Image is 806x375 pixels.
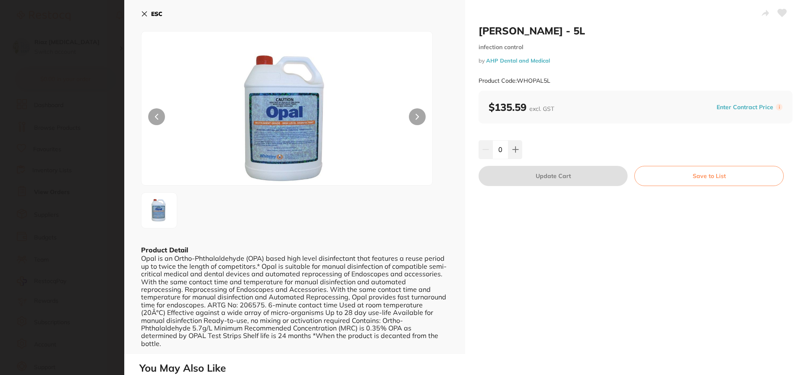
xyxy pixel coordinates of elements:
label: i [776,104,782,110]
b: $135.59 [489,101,554,113]
button: Enter Contract Price [714,103,776,111]
small: infection control [479,44,793,51]
small: by [479,58,793,64]
b: ESC [151,10,162,18]
div: Opal is an Ortho-Phthalaldehyde (OPA) based high level disinfectant that features a reuse period ... [141,254,448,347]
button: Save to List [634,166,784,186]
button: ESC [141,7,162,21]
b: Product Detail [141,246,188,254]
button: Update Cart [479,166,628,186]
span: excl. GST [529,105,554,113]
img: NTg [144,195,174,226]
h2: [PERSON_NAME] - 5L [479,24,793,37]
img: NTg [200,52,374,185]
a: AHP Dental and Medical [486,57,550,64]
h2: You May Also Like [139,362,803,374]
small: Product Code: WHOPAL5L [479,77,550,84]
